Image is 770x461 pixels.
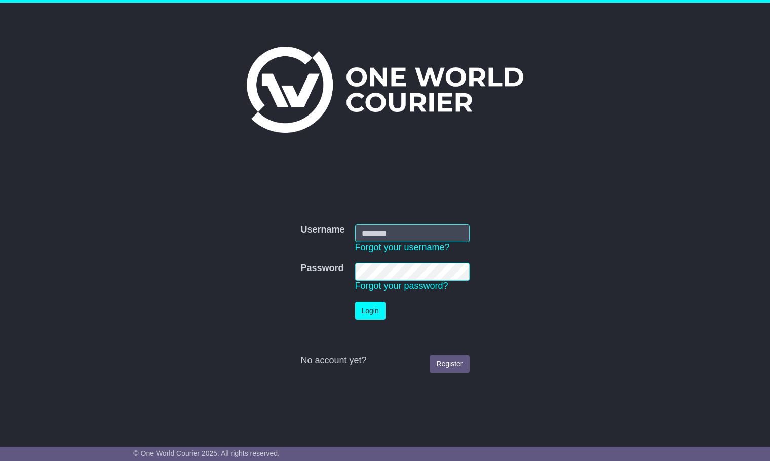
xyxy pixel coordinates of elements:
[355,281,448,291] a: Forgot your password?
[300,355,469,366] div: No account yet?
[133,449,280,457] span: © One World Courier 2025. All rights reserved.
[300,224,344,236] label: Username
[355,242,450,252] a: Forgot your username?
[247,47,523,133] img: One World
[300,263,343,274] label: Password
[355,302,386,320] button: Login
[430,355,469,373] a: Register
